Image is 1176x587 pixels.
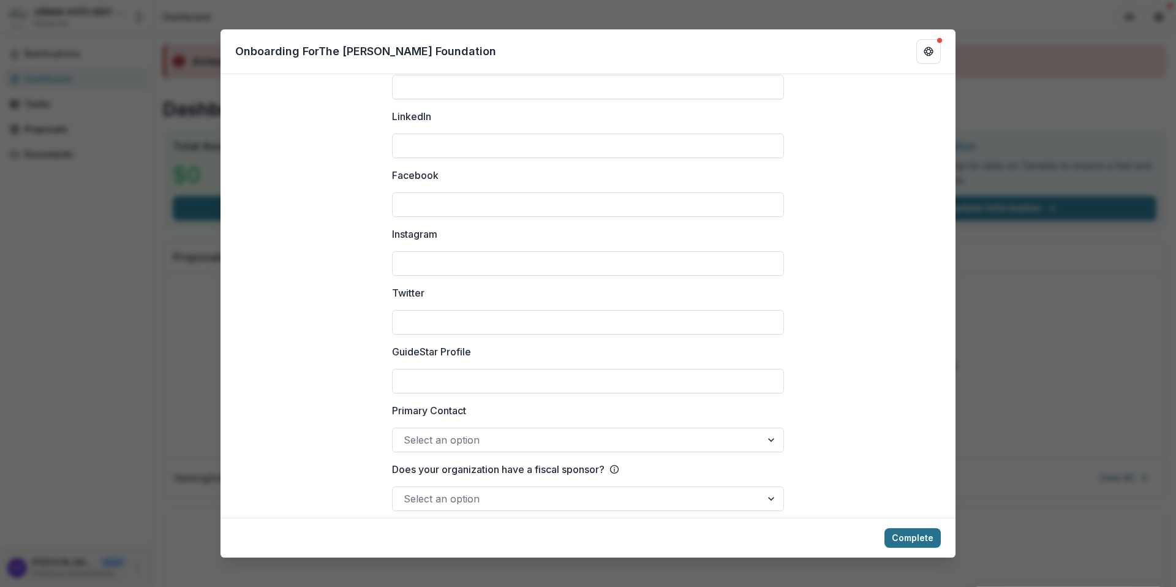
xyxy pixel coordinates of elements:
p: Facebook [392,168,439,183]
p: GuideStar Profile [392,344,471,359]
p: LinkedIn [392,109,431,124]
p: Onboarding For The [PERSON_NAME] Foundation [235,43,496,59]
p: Instagram [392,227,437,241]
p: Does your organization have a fiscal sponsor? [392,462,605,477]
p: Primary Contact [392,403,466,418]
p: Twitter [392,286,424,300]
button: Complete [884,528,941,548]
button: Get Help [916,39,941,64]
